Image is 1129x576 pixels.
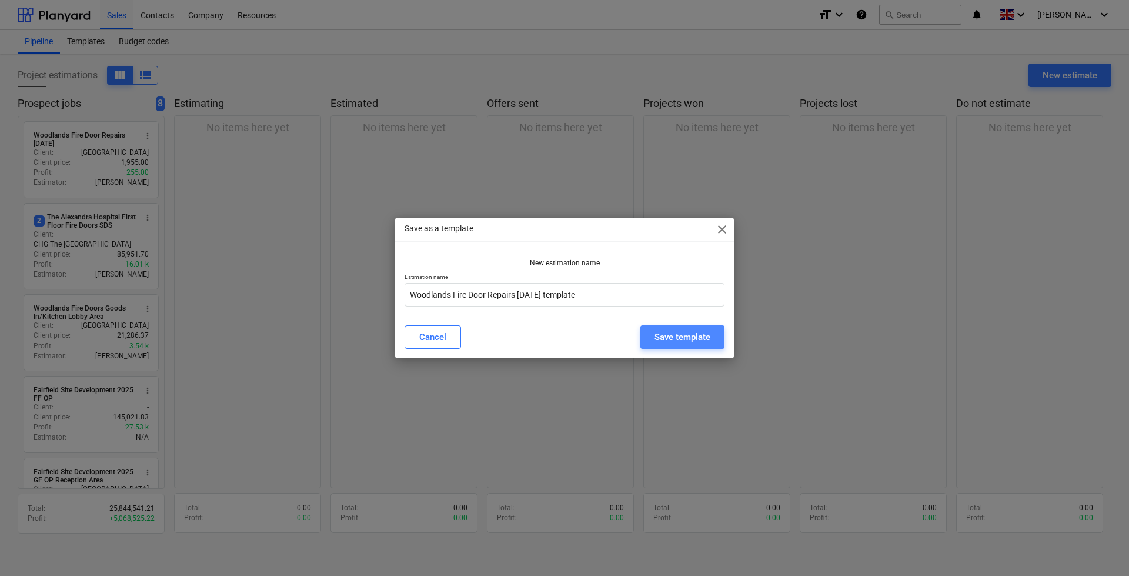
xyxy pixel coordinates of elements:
button: Save template [640,325,724,349]
p: New estimation name [530,258,600,268]
span: close [715,222,729,237]
button: Cancel [405,325,461,349]
input: Estimation name [405,283,724,307]
div: Cancel [419,329,446,345]
p: Estimation name [405,273,724,283]
p: Save as a template [405,222,473,235]
div: Save template [654,329,710,345]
